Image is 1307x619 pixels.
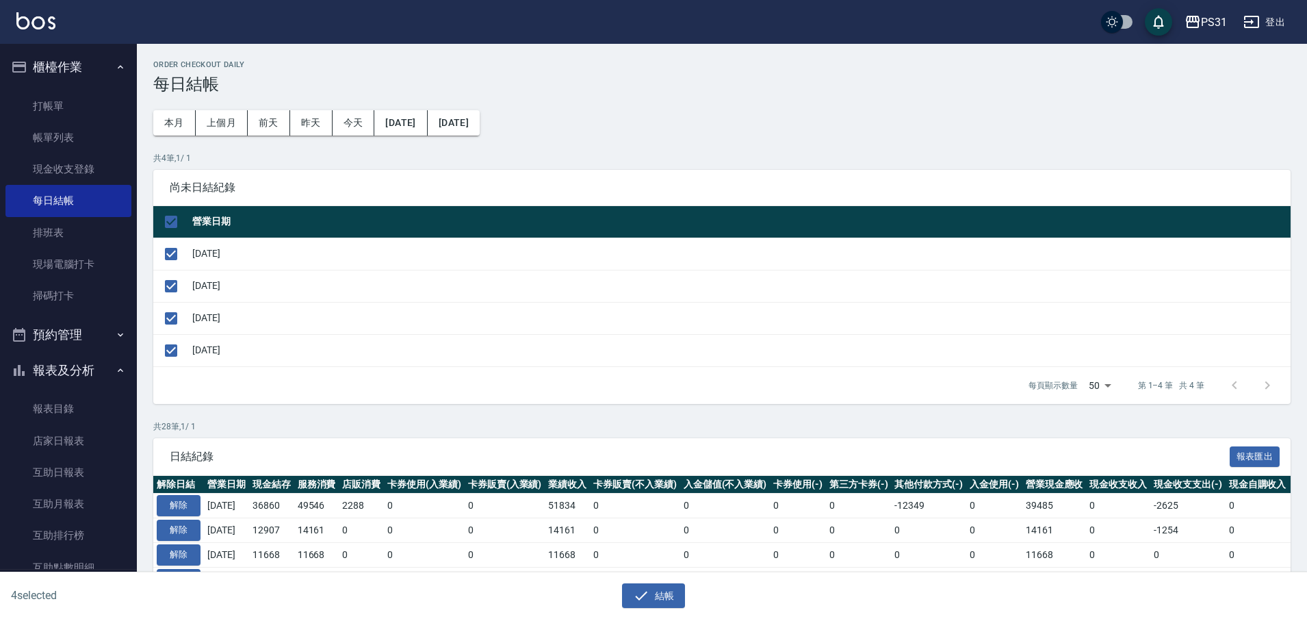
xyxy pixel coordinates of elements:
td: -12901 [1150,567,1226,592]
button: 報表匯出 [1230,446,1280,468]
td: 0 [770,567,826,592]
td: 0 [826,494,892,518]
button: PS31 [1179,8,1232,36]
p: 每頁顯示數量 [1028,379,1078,392]
th: 營業日期 [204,476,249,494]
td: 0 [826,567,892,592]
td: 0 [966,494,1022,518]
h6: 4 selected [11,587,324,604]
p: 第 1–4 筆 共 4 筆 [1138,379,1204,392]
button: 預約管理 [5,317,131,353]
td: 0 [1226,494,1290,518]
a: 報表目錄 [5,393,131,425]
td: -2625 [1150,494,1226,518]
td: 45302 [545,567,590,592]
td: 0 [384,542,465,567]
td: 0 [1226,542,1290,567]
a: 互助點數明細 [5,552,131,583]
td: 0 [770,494,826,518]
td: 0 [465,567,545,592]
span: 尚未日結紀錄 [170,181,1274,194]
h3: 每日結帳 [153,75,1291,94]
td: 0 [465,494,545,518]
td: 11668 [294,542,339,567]
th: 卡券使用(入業績) [384,476,465,494]
td: 14161 [1022,518,1087,543]
th: 卡券販賣(入業績) [465,476,545,494]
td: 2288 [339,494,384,518]
th: 營業現金應收 [1022,476,1087,494]
td: 11668 [249,542,294,567]
a: 店家日報表 [5,425,131,457]
button: save [1145,8,1172,36]
h2: Order checkout daily [153,60,1291,69]
button: 昨天 [290,110,333,136]
th: 業績收入 [545,476,590,494]
td: 720 [339,567,384,592]
a: 互助日報表 [5,457,131,488]
td: 0 [680,542,771,567]
th: 現金結存 [249,476,294,494]
td: 0 [1086,518,1150,543]
td: [DATE] [189,302,1291,334]
td: [DATE] [189,334,1291,366]
button: 今天 [333,110,375,136]
button: 結帳 [622,583,686,609]
th: 入金使用(-) [966,476,1022,494]
th: 現金收支支出(-) [1150,476,1226,494]
button: 上個月 [196,110,248,136]
button: 登出 [1238,10,1291,35]
td: 0 [590,542,680,567]
button: 解除 [157,544,200,566]
button: 前天 [248,110,290,136]
a: 現金收支登錄 [5,153,131,185]
a: 現場電腦打卡 [5,249,131,280]
a: 掃碼打卡 [5,280,131,312]
th: 卡券使用(-) [770,476,826,494]
td: 0 [590,567,680,592]
td: [DATE] [204,542,249,567]
td: 51834 [545,494,590,518]
div: PS31 [1201,14,1227,31]
p: 共 28 筆, 1 / 1 [153,420,1291,433]
th: 其他付款方式(-) [891,476,966,494]
td: 0 [966,542,1022,567]
button: 本月 [153,110,196,136]
td: 0 [826,542,892,567]
td: 35302 [1022,567,1087,592]
td: 0 [680,567,771,592]
td: 0 [384,567,465,592]
th: 店販消費 [339,476,384,494]
td: 14161 [294,518,339,543]
th: 營業日期 [189,206,1291,238]
td: 0 [891,518,966,543]
button: 報表及分析 [5,353,131,388]
td: 0 [339,518,384,543]
a: 打帳單 [5,90,131,122]
td: -12349 [891,494,966,518]
td: [DATE] [204,567,249,592]
th: 卡券販賣(不入業績) [590,476,680,494]
td: 22401 [249,567,294,592]
td: 44582 [294,567,339,592]
td: 39485 [1022,494,1087,518]
td: 0 [770,542,826,567]
td: -10000 [891,567,966,592]
td: 0 [826,518,892,543]
img: Logo [16,12,55,29]
td: [DATE] [189,270,1291,302]
td: 0 [1226,567,1290,592]
button: 櫃檯作業 [5,49,131,85]
a: 帳單列表 [5,122,131,153]
td: 0 [339,542,384,567]
th: 第三方卡券(-) [826,476,892,494]
button: 解除 [157,520,200,541]
button: [DATE] [374,110,427,136]
td: 0 [465,518,545,543]
span: 日結紀錄 [170,450,1230,464]
th: 服務消費 [294,476,339,494]
td: 0 [680,494,771,518]
td: 11668 [545,542,590,567]
td: 0 [590,494,680,518]
a: 互助月報表 [5,488,131,520]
